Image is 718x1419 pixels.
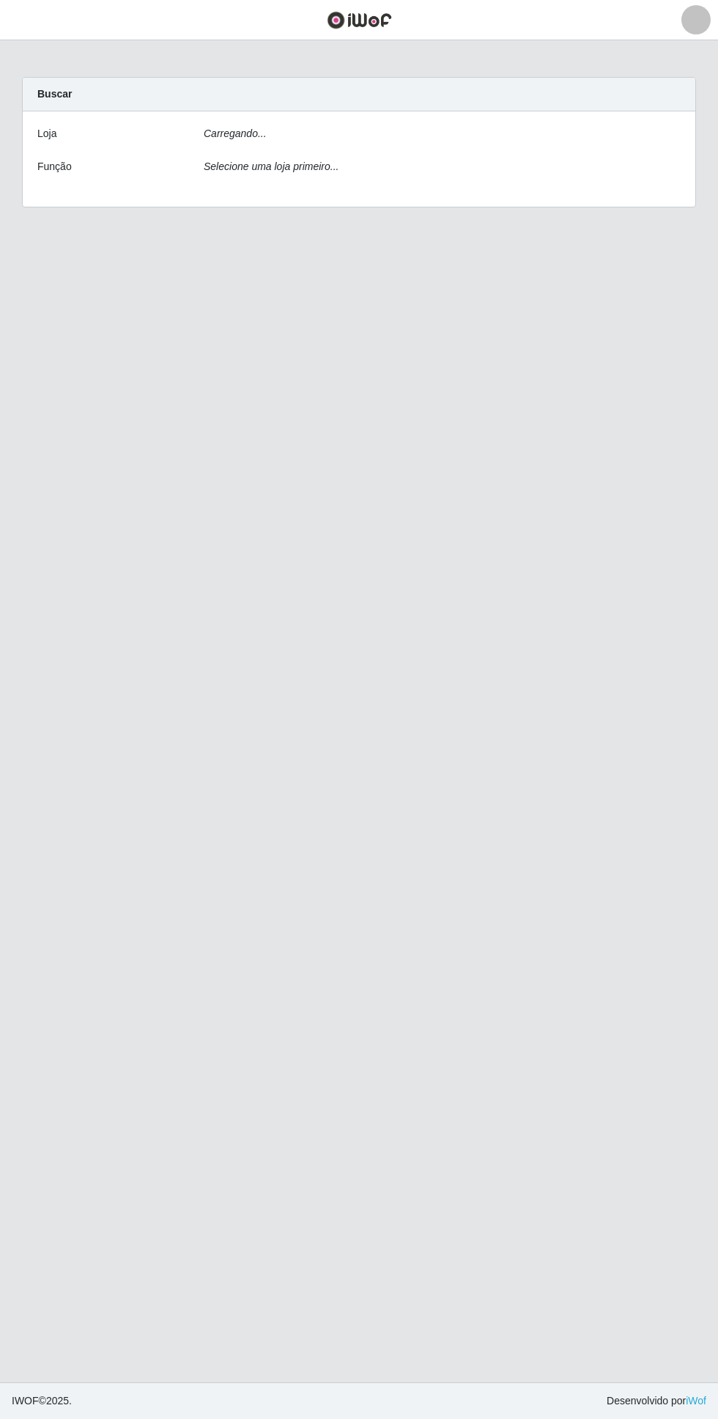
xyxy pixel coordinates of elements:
span: Desenvolvido por [607,1393,706,1409]
span: © 2025 . [12,1393,72,1409]
span: IWOF [12,1395,39,1407]
i: Selecione uma loja primeiro... [204,161,338,172]
img: CoreUI Logo [327,11,392,29]
label: Função [37,159,72,174]
label: Loja [37,126,56,141]
i: Carregando... [204,128,267,139]
a: iWof [686,1395,706,1407]
strong: Buscar [37,88,72,100]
